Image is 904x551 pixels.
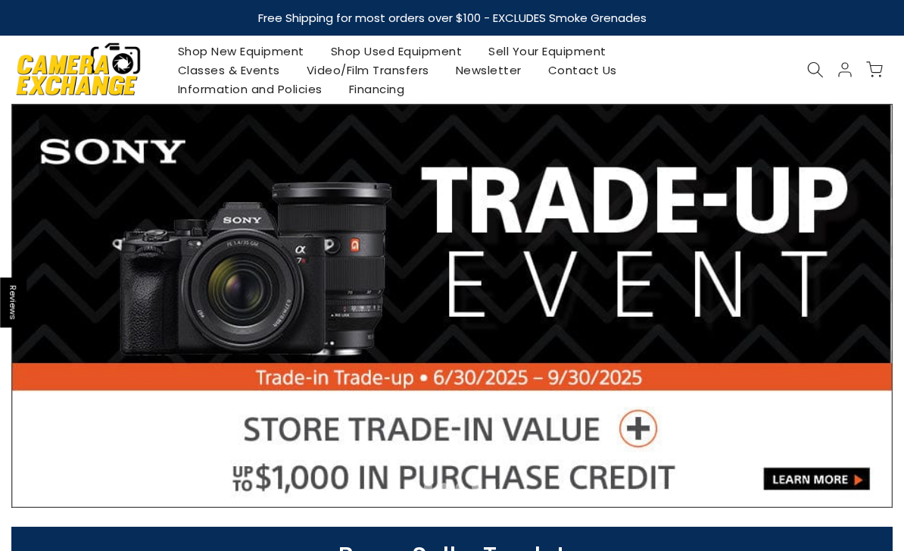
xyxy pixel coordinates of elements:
[424,483,432,491] li: Page dot 2
[488,483,496,491] li: Page dot 6
[456,483,464,491] li: Page dot 4
[258,10,647,26] strong: Free Shipping for most orders over $100 - EXCLUDES Smoke Grenades
[472,483,480,491] li: Page dot 5
[164,80,335,99] a: Information and Policies
[317,42,475,61] a: Shop Used Equipment
[164,42,317,61] a: Shop New Equipment
[335,80,418,99] a: Financing
[442,61,535,80] a: Newsletter
[293,61,442,80] a: Video/Film Transfers
[408,483,416,491] li: Page dot 1
[535,61,630,80] a: Contact Us
[164,61,293,80] a: Classes & Events
[475,42,620,61] a: Sell Your Equipment
[440,483,448,491] li: Page dot 3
